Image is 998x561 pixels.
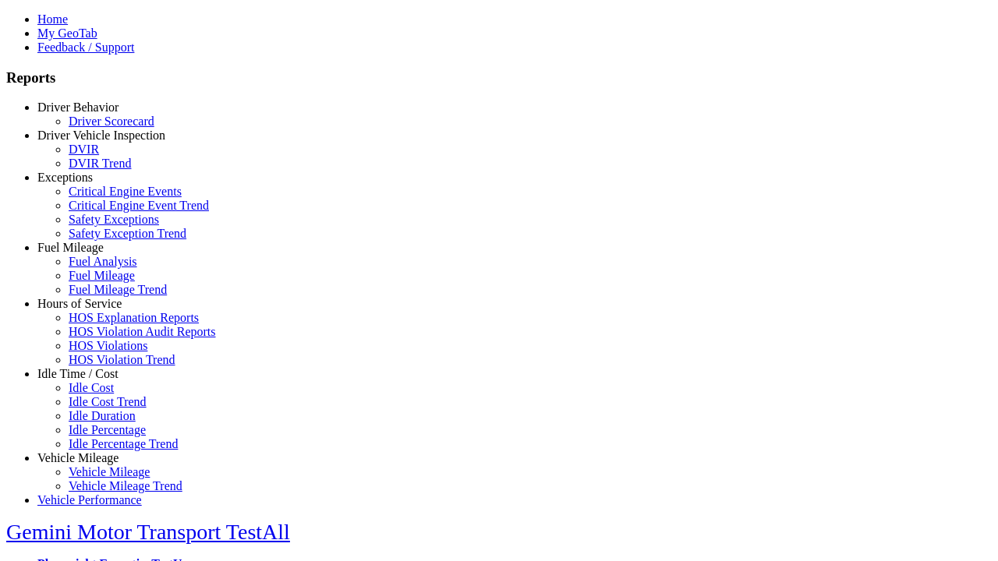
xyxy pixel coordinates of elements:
[69,283,167,296] a: Fuel Mileage Trend
[37,12,68,26] a: Home
[69,437,178,450] a: Idle Percentage Trend
[69,311,199,324] a: HOS Explanation Reports
[37,101,119,114] a: Driver Behavior
[69,185,182,198] a: Critical Engine Events
[69,381,114,394] a: Idle Cost
[69,269,135,282] a: Fuel Mileage
[69,199,209,212] a: Critical Engine Event Trend
[37,129,165,142] a: Driver Vehicle Inspection
[6,520,290,544] a: Gemini Motor Transport TestAll
[69,465,150,478] a: Vehicle Mileage
[69,115,154,128] a: Driver Scorecard
[37,26,97,40] a: My GeoTab
[37,41,134,54] a: Feedback / Support
[69,353,175,366] a: HOS Violation Trend
[69,255,137,268] a: Fuel Analysis
[69,395,147,408] a: Idle Cost Trend
[69,143,99,156] a: DVIR
[37,297,122,310] a: Hours of Service
[69,339,147,352] a: HOS Violations
[69,479,182,492] a: Vehicle Mileage Trend
[69,423,146,436] a: Idle Percentage
[69,227,186,240] a: Safety Exception Trend
[37,367,119,380] a: Idle Time / Cost
[37,493,142,506] a: Vehicle Performance
[69,157,131,170] a: DVIR Trend
[6,69,992,86] h3: Reports
[37,171,93,184] a: Exceptions
[37,451,119,464] a: Vehicle Mileage
[69,213,159,226] a: Safety Exceptions
[69,409,136,422] a: Idle Duration
[37,241,104,254] a: Fuel Mileage
[69,325,216,338] a: HOS Violation Audit Reports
